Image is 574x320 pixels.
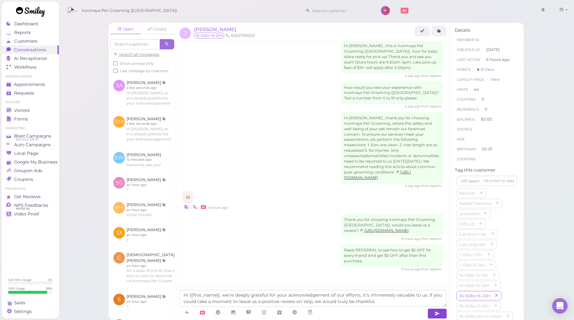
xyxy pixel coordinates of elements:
[14,108,30,113] span: Visitors
[457,38,479,42] span: Member ID
[2,210,59,218] a: Video Proof
[183,204,443,210] div: •
[457,87,468,92] span: Visits
[458,222,476,226] span: Difficult
[484,67,494,72] a: View
[457,77,484,82] span: Loyalty page
[2,20,59,28] a: Dashboard
[2,140,59,149] a: Auto Campaigns
[2,63,59,72] a: Workflows
[457,47,480,52] span: Created At
[401,267,422,271] span: 08/22/2025 01:59pm
[457,157,476,161] span: Coupons
[458,293,492,298] span: 36-50lbs 16-20H
[2,149,59,158] a: Local Page
[422,237,442,241] span: from system
[486,47,500,53] span: [DATE]
[2,46,59,54] a: Conversations
[405,104,422,108] span: 08/21/2025 03:38pm
[14,82,45,87] span: Appointments
[2,115,59,123] a: Forms
[455,104,519,114] li: 0
[120,69,169,73] span: Last message by customer
[14,90,34,96] span: Requests
[341,214,443,237] div: Thank you for choosing Ironmaya Pet Grooming ([GEOGRAPHIC_DATA]), would you leave us a review?
[14,47,46,53] span: Conversations
[46,286,53,291] div: 88 %
[14,56,47,61] span: AI Receptionist
[341,40,443,74] div: Hi [PERSON_NAME] , this is Ironmaya Pet Grooming ([GEOGRAPHIC_DATA]). Your fur baby is/are ready ...
[8,278,31,282] div: Call Min. Usage
[14,309,32,314] span: Settings
[14,203,48,208] span: NPS Feedbacks
[2,166,59,175] a: Groupon Ads
[2,89,59,97] a: Requests
[2,106,59,115] a: Visitors
[14,194,41,199] span: Get Reviews
[2,37,59,46] a: Customers
[2,28,59,37] a: Reports
[2,192,59,201] a: Get Reviews
[142,24,172,34] a: Closed
[113,69,118,73] input: Last message by customer
[458,283,491,288] span: 16-35lbs 16-20H
[194,33,224,38] span: 36-50lbs 16-20H
[552,298,568,314] div: Open Intercom Messenger
[457,97,476,102] span: Coupons
[209,206,228,210] span: 08/22/2025 10:59am
[16,137,39,142] span: Balance: $16.37
[457,107,479,112] span: Referrals
[2,80,59,89] a: Appointments
[14,116,28,122] span: Forms
[14,21,38,27] span: Dashboard
[359,228,409,233] a: [URL][DOMAIN_NAME]
[458,242,487,247] span: Cat Long Hair
[14,151,38,156] span: Local Page
[490,77,500,82] a: View
[458,314,503,319] span: 36-50lbs 26H or more
[2,132,59,140] a: Blast Campaigns Balance: $16.37
[458,211,480,216] span: unwanted
[194,26,236,32] a: [PERSON_NAME]
[458,304,491,308] span: 36-50lbs 21-25H
[458,232,488,237] span: Cat Short Hair
[476,67,494,72] span: ★ 0
[113,52,159,57] a: Search all messages
[457,57,480,62] span: Last Active
[16,206,30,211] span: NPS® 94
[457,67,471,72] span: Points
[14,38,37,44] span: Customers
[455,94,519,105] li: 0
[183,191,193,204] div: 10
[458,191,476,196] span: blacklist
[486,57,510,63] span: 6 hours ago
[401,237,422,241] span: 08/22/2025 10:59am
[422,104,442,108] span: from system
[2,74,59,79] li: Appointments
[455,144,519,154] li: 02-01
[2,158,59,166] a: Google My Business
[14,168,42,173] span: Groupon Ads
[2,126,59,131] li: Marketing
[14,142,51,147] span: Auto Campaigns
[455,84,519,95] li: 44
[113,61,118,65] input: Show unread only
[455,28,519,33] div: Details
[341,244,443,267] div: Reply REFERRAL to see how to get $5 OFF for every friend! And get $5 OFF after their first purchase.
[110,39,160,49] input: Search customer
[14,30,31,35] span: Reports
[14,159,58,165] span: Google My Business
[2,307,59,316] a: Settings
[458,263,486,267] span: 1-15lbs 13-15H
[341,82,443,105] div: How would you rate your experience with Ironmaya Pet Grooming ([GEOGRAPHIC_DATA])? Text a number ...
[14,133,51,139] span: Blast Campaigns
[179,28,191,39] span: J
[457,137,465,141] span: age
[455,167,519,173] div: Tag this customer
[2,175,59,184] a: Coupons
[110,24,141,34] a: Open
[341,112,443,184] div: Hi [PERSON_NAME] , thank you for choosing Ironmaya Pet Grooming, where the safety and well-being ...
[14,300,25,306] span: Sales
[458,273,489,278] span: 16-35lbs 13-15H
[422,184,442,188] span: from system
